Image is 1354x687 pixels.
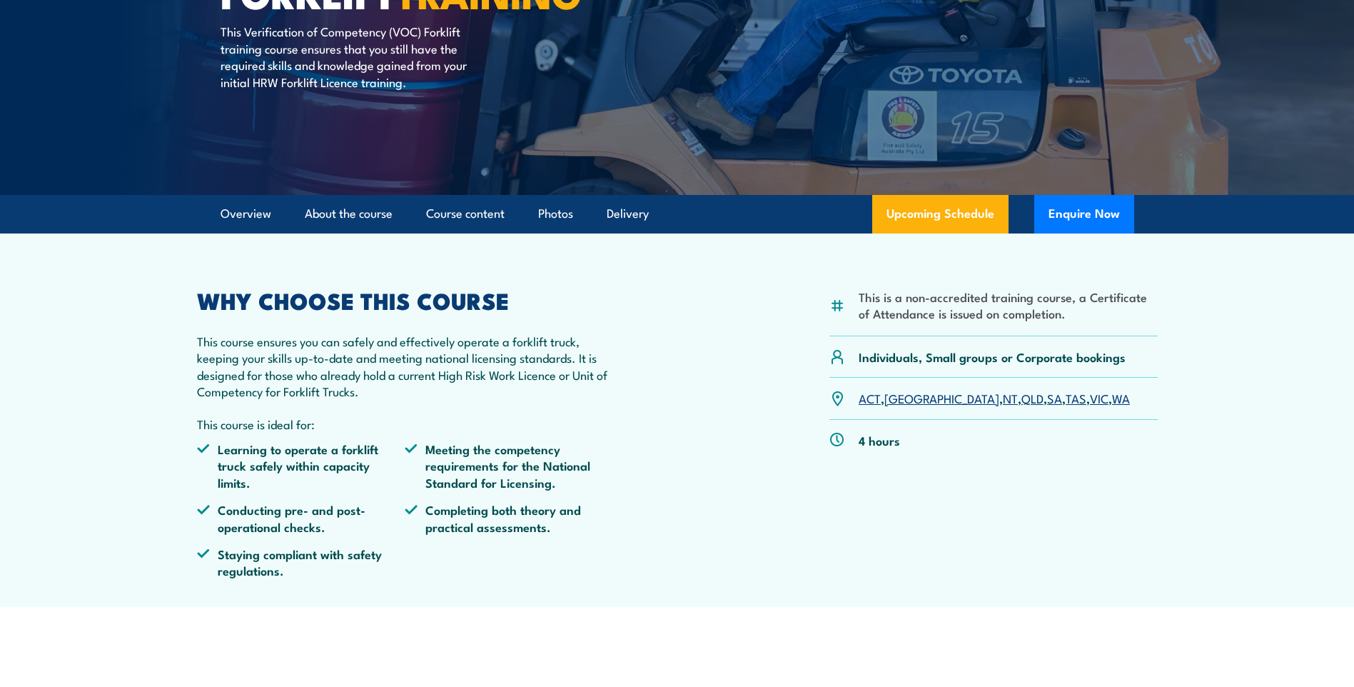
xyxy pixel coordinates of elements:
[197,546,405,579] li: Staying compliant with safety regulations.
[1090,389,1108,406] a: VIC
[884,389,999,406] a: [GEOGRAPHIC_DATA]
[872,195,1009,234] a: Upcoming Schedule
[1003,389,1018,406] a: NT
[607,195,649,233] a: Delivery
[197,501,405,535] li: Conducting pre- and post-operational checks.
[221,23,481,90] p: This Verification of Competency (VOC) Forklift training course ensures that you still have the re...
[859,390,1130,406] p: , , , , , , ,
[1021,389,1044,406] a: QLD
[1047,389,1062,406] a: SA
[197,416,614,432] p: This course is ideal for:
[538,195,573,233] a: Photos
[197,441,405,491] li: Learning to operate a forklift truck safely within capacity limits.
[859,289,1158,322] li: This is a non-accredited training course, a Certificate of Attendance is issued on completion.
[197,290,614,310] h2: WHY CHOOSE THIS COURSE
[1066,389,1086,406] a: TAS
[405,501,613,535] li: Completing both theory and practical assessments.
[197,333,614,400] p: This course ensures you can safely and effectively operate a forklift truck, keeping your skills ...
[1034,195,1134,234] button: Enquire Now
[405,441,613,491] li: Meeting the competency requirements for the National Standard for Licensing.
[859,348,1126,365] p: Individuals, Small groups or Corporate bookings
[859,432,900,448] p: 4 hours
[221,195,271,233] a: Overview
[426,195,505,233] a: Course content
[305,195,393,233] a: About the course
[859,389,881,406] a: ACT
[1112,389,1130,406] a: WA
